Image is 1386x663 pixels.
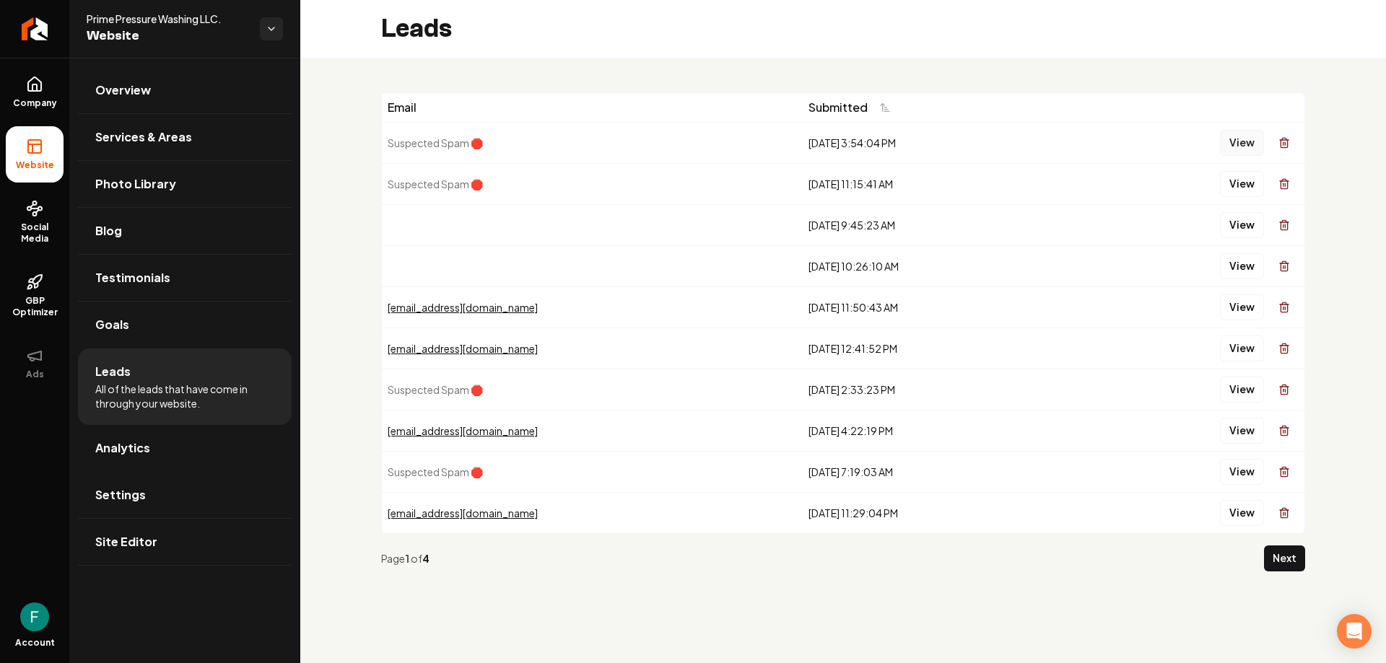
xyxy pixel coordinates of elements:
div: [EMAIL_ADDRESS][DOMAIN_NAME] [388,423,797,438]
button: View [1220,500,1264,526]
div: [DATE] 4:22:19 PM [808,423,1064,438]
a: Goals [78,302,292,348]
span: Social Media [6,221,64,245]
span: Site Editor [95,533,157,550]
span: Suspected Spam 🛑 [388,383,483,396]
a: Social Media [6,188,64,256]
div: [DATE] 11:29:04 PM [808,506,1064,520]
span: Ads [20,369,50,380]
span: Website [10,159,60,171]
button: Next [1264,545,1305,571]
span: Services & Areas [95,128,192,146]
span: Blog [95,222,122,240]
button: View [1220,212,1264,238]
a: Settings [78,472,292,518]
button: View [1220,459,1264,485]
span: Submitted [808,99,868,116]
span: Testimonials [95,269,170,286]
span: Suspected Spam 🛑 [388,177,483,190]
span: Analytics [95,439,150,457]
div: [DATE] 12:41:52 PM [808,341,1064,356]
span: Prime Pressure Washing LLC. [87,12,248,26]
div: [DATE] 11:15:41 AM [808,177,1064,191]
button: Submitted [808,95,899,120]
button: View [1220,418,1264,444]
span: Overview [95,82,151,99]
a: Analytics [78,425,292,471]
span: Goals [95,316,129,333]
span: Leads [95,363,131,380]
a: GBP Optimizer [6,262,64,330]
span: Page [381,552,405,565]
div: Email [388,99,797,116]
div: [DATE] 3:54:04 PM [808,136,1064,150]
img: Rebolt Logo [22,17,48,40]
span: Suspected Spam 🛑 [388,136,483,149]
span: Suspected Spam 🛑 [388,465,483,478]
a: Company [6,64,64,120]
div: [DATE] 10:26:10 AM [808,259,1064,273]
div: Open Intercom Messenger [1337,614,1372,649]
button: View [1220,171,1264,197]
a: Overview [78,67,292,113]
span: All of the leads that have come in through your website. [95,382,274,410]
a: Site Editor [78,519,292,565]
button: View [1220,130,1264,156]
button: Open user button [20,602,49,631]
h2: Leads [381,14,452,43]
a: Services & Areas [78,114,292,160]
a: Blog [78,208,292,254]
div: [EMAIL_ADDRESS][DOMAIN_NAME] [388,300,797,315]
div: [DATE] 7:19:03 AM [808,465,1064,479]
strong: 1 [405,552,411,565]
div: [DATE] 9:45:23 AM [808,218,1064,232]
a: Photo Library [78,161,292,207]
span: Account [15,637,55,649]
strong: 4 [422,552,430,565]
button: View [1220,377,1264,403]
button: View [1220,294,1264,320]
button: View [1220,335,1264,361]
button: View [1220,253,1264,279]
img: Frank Jimenez [20,602,49,631]
span: of [411,552,422,565]
span: Photo Library [95,175,176,193]
span: GBP Optimizer [6,295,64,318]
div: [EMAIL_ADDRESS][DOMAIN_NAME] [388,506,797,520]
span: Website [87,26,248,46]
span: Settings [95,486,146,504]
div: [DATE] 11:50:43 AM [808,300,1064,315]
a: Testimonials [78,255,292,301]
button: Ads [6,335,64,392]
div: [EMAIL_ADDRESS][DOMAIN_NAME] [388,341,797,356]
span: Company [7,97,63,109]
div: [DATE] 2:33:23 PM [808,382,1064,397]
